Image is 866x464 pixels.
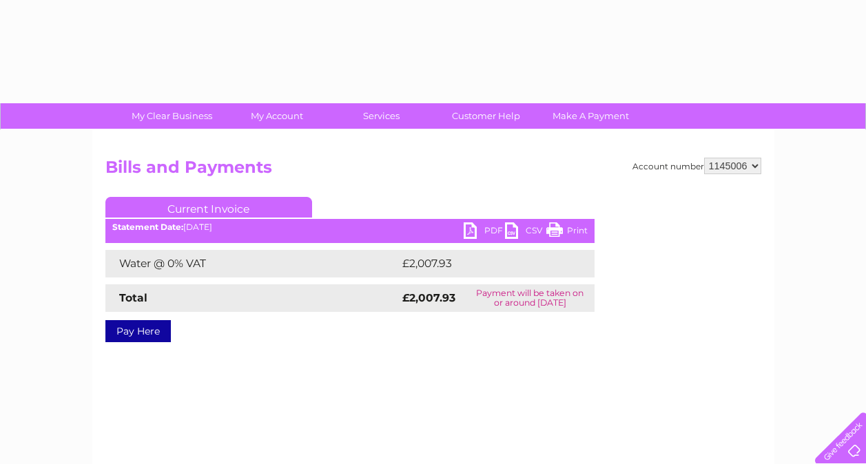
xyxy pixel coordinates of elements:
div: Account number [632,158,761,174]
td: Water @ 0% VAT [105,250,399,277]
a: Customer Help [429,103,543,129]
a: My Account [220,103,333,129]
a: Pay Here [105,320,171,342]
div: [DATE] [105,222,595,232]
a: PDF [464,222,505,242]
a: Current Invoice [105,197,312,218]
td: Payment will be taken on or around [DATE] [466,284,594,312]
strong: £2,007.93 [402,291,455,304]
b: Statement Date: [112,222,183,232]
h2: Bills and Payments [105,158,761,184]
strong: Total [119,291,147,304]
a: Make A Payment [534,103,648,129]
a: My Clear Business [115,103,229,129]
a: Print [546,222,588,242]
a: Services [324,103,438,129]
td: £2,007.93 [399,250,573,277]
a: CSV [505,222,546,242]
